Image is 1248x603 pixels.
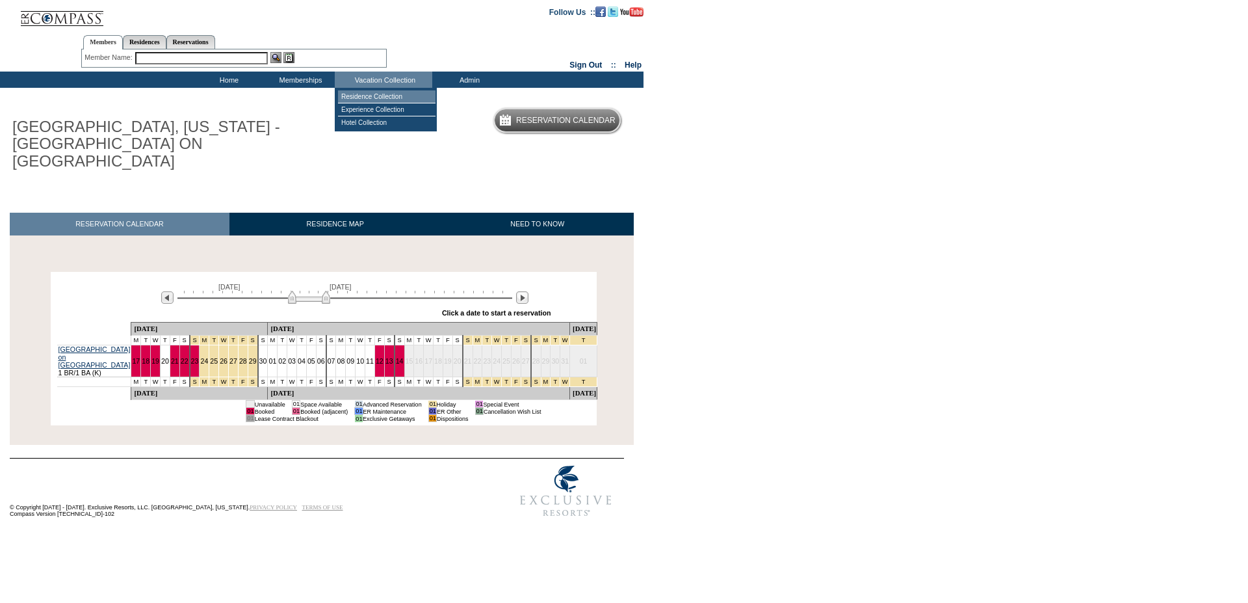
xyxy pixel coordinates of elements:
td: 08 [336,345,346,377]
td: 26 [219,345,229,377]
td: Exclusive Getaways [363,415,422,422]
td: 28 [531,345,541,377]
td: 29 [541,345,551,377]
a: 13 [385,357,393,365]
td: 03 [287,345,297,377]
td: Thanksgiving [209,377,219,387]
td: Thanksgiving [229,377,239,387]
td: 19 [443,345,452,377]
td: W [151,377,161,387]
a: 19 [151,357,159,365]
td: 25 [209,345,219,377]
a: 21 [171,357,179,365]
td: Christmas [511,377,521,387]
td: F [306,377,316,387]
a: RESIDENCE MAP [229,213,441,235]
td: 05 [306,345,316,377]
td: F [170,377,179,387]
a: TERMS OF USE [302,504,343,511]
a: Residences [123,35,166,49]
img: Subscribe to our YouTube Channel [620,7,643,17]
td: Unavailable [254,401,285,408]
td: New Year's [541,336,551,345]
td: T [434,336,443,345]
img: Become our fan on Facebook [595,7,606,17]
a: PRIVACY POLICY [250,504,297,511]
td: Christmas [463,377,473,387]
td: T [297,336,307,345]
td: ER Maintenance [363,408,422,415]
div: Member Name: [84,52,135,63]
a: Become our fan on Facebook [595,7,606,15]
td: T [141,377,151,387]
td: ER Other [437,408,469,415]
td: S [452,336,462,345]
td: 20 [161,345,170,377]
td: Thanksgiving [219,377,229,387]
td: Hotel Collection [338,116,435,129]
td: [DATE] [131,387,268,400]
td: 01 [428,415,436,422]
td: Vacation Collection [335,72,432,88]
td: Christmas [492,377,502,387]
td: W [356,336,365,345]
td: M [404,377,414,387]
td: S [316,377,326,387]
td: Thanksgiving [248,377,257,387]
td: M [268,377,278,387]
img: Reservations [283,52,294,63]
img: Follow us on Twitter [608,7,618,17]
span: [DATE] [330,283,352,291]
td: F [170,336,179,345]
td: 31 [560,345,570,377]
img: View [270,52,281,63]
td: [DATE] [570,387,597,400]
td: 01 [292,408,300,415]
td: Thanksgiving [238,377,248,387]
td: T [278,336,287,345]
td: New Year's [560,336,570,345]
a: Sign Out [569,60,602,70]
td: Christmas [511,336,521,345]
td: S [326,336,336,345]
h5: Reservation Calendar [516,116,616,125]
td: Christmas [521,377,530,387]
td: 10 [356,345,365,377]
h1: [GEOGRAPHIC_DATA], [US_STATE] - [GEOGRAPHIC_DATA] ON [GEOGRAPHIC_DATA] [10,116,301,172]
td: Thanksgiving [248,336,257,345]
a: 18 [142,357,149,365]
a: NEED TO KNOW [441,213,634,235]
td: 11 [365,345,375,377]
td: Thanksgiving [190,336,200,345]
a: 14 [396,357,404,365]
td: 01 [428,401,436,408]
a: 22 [181,357,188,365]
td: 24 [492,345,502,377]
td: 01 [246,415,254,422]
td: © Copyright [DATE] - [DATE]. Exclusive Resorts, LLC. [GEOGRAPHIC_DATA], [US_STATE]. Compass Versi... [10,460,465,524]
td: W [287,336,297,345]
div: Click a date to start a reservation [442,309,551,317]
td: F [306,336,316,345]
td: Lease Contract Blackout [254,415,348,422]
td: S [179,377,189,387]
td: Christmas [482,336,492,345]
td: [DATE] [268,387,570,400]
td: S [384,336,394,345]
td: 30 [258,345,268,377]
td: Residence Collection [338,90,435,103]
td: New Year's [570,336,597,345]
td: T [161,336,170,345]
td: 07 [326,345,336,377]
td: 01 [428,408,436,415]
td: T [297,377,307,387]
td: M [404,336,414,345]
td: New Year's [551,336,560,345]
a: [GEOGRAPHIC_DATA] on [GEOGRAPHIC_DATA] [58,345,131,369]
td: 26 [511,345,521,377]
td: M [336,336,346,345]
td: W [151,336,161,345]
td: Advanced Reservation [363,401,422,408]
td: 01 [246,408,254,415]
td: 21 [463,345,473,377]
